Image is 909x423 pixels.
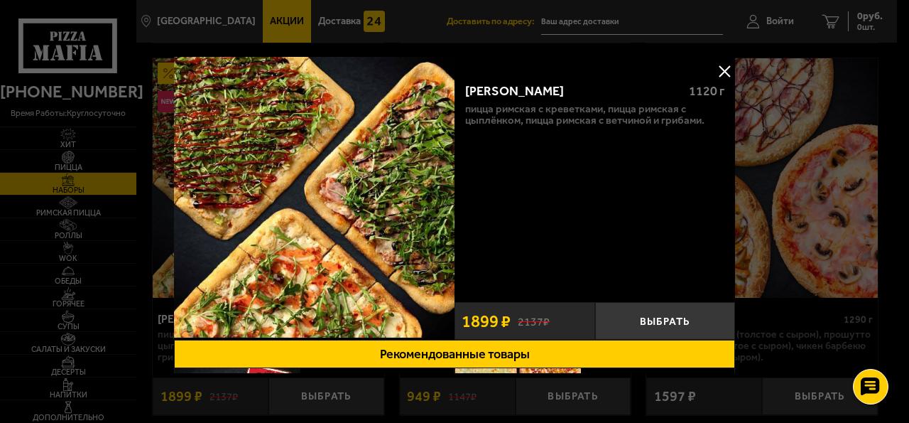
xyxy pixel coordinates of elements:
s: 2137 ₽ [518,314,550,328]
p: Пицца Римская с креветками, Пицца Римская с цыплёнком, Пицца Римская с ветчиной и грибами. [465,103,724,126]
span: 1120 г [689,83,724,99]
button: Рекомендованные товары [174,340,735,368]
span: 1899 ₽ [462,313,511,330]
a: Мама Миа [174,57,454,340]
button: Выбрать [595,302,736,340]
div: [PERSON_NAME] [465,84,677,100]
img: Мама Миа [174,57,454,338]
